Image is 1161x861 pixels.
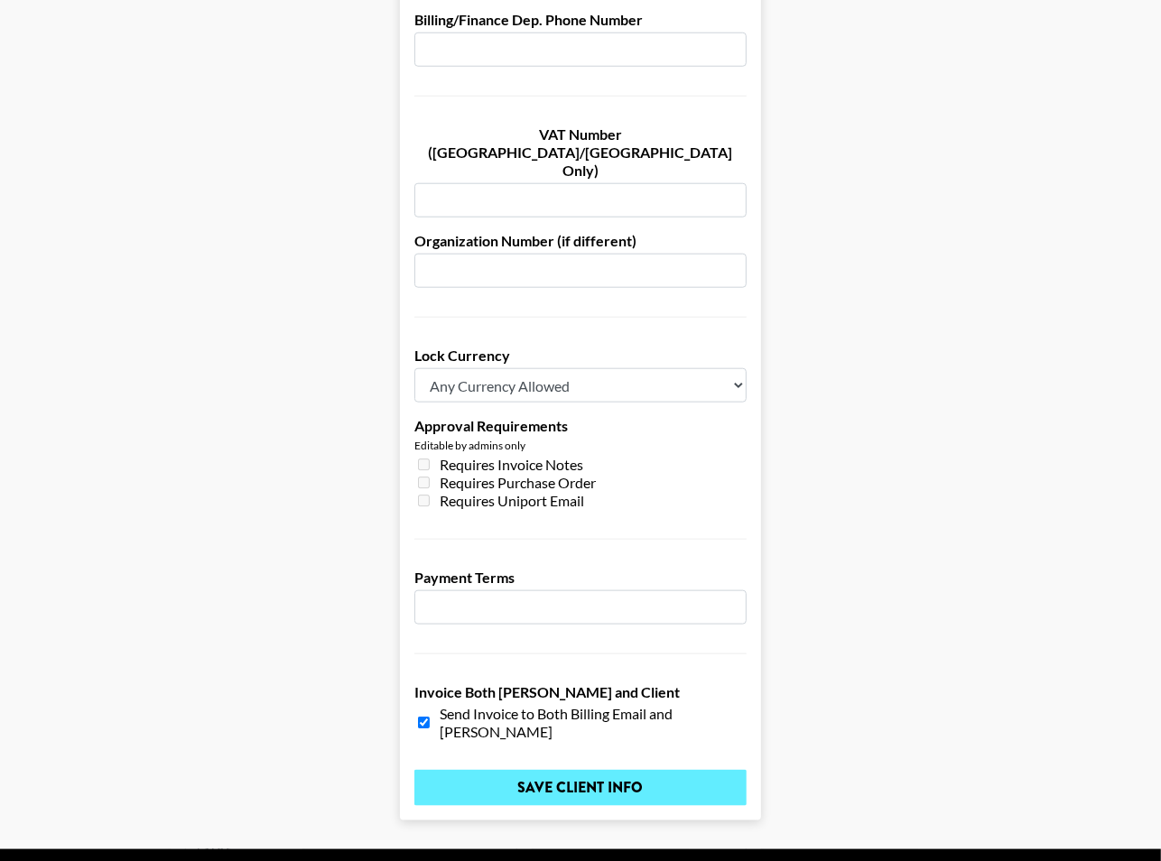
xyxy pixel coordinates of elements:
[414,125,747,180] label: VAT Number ([GEOGRAPHIC_DATA]/[GEOGRAPHIC_DATA] Only)
[414,232,747,250] label: Organization Number (if different)
[440,474,596,492] span: Requires Purchase Order
[414,417,747,435] label: Approval Requirements
[414,347,747,365] label: Lock Currency
[414,11,747,29] label: Billing/Finance Dep. Phone Number
[440,705,747,741] span: Send Invoice to Both Billing Email and [PERSON_NAME]
[414,569,747,587] label: Payment Terms
[414,770,747,806] input: Save Client Info
[440,492,584,510] span: Requires Uniport Email
[414,439,747,452] div: Editable by admins only
[440,456,583,474] span: Requires Invoice Notes
[414,683,747,701] label: Invoice Both [PERSON_NAME] and Client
